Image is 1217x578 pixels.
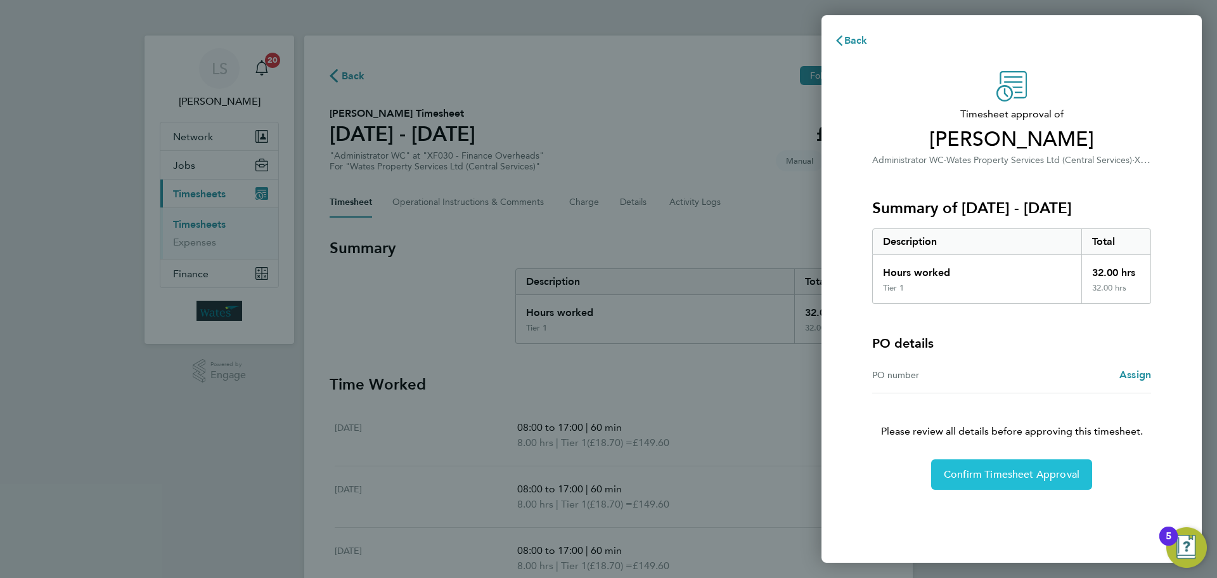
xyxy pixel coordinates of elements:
[872,228,1151,304] div: Summary of 23 - 29 Aug 2025
[821,28,880,53] button: Back
[1132,155,1135,166] span: ·
[1119,367,1151,383] a: Assign
[872,107,1151,122] span: Timesheet approval of
[1081,255,1151,283] div: 32.00 hrs
[844,34,868,46] span: Back
[1081,283,1151,303] div: 32.00 hrs
[1119,369,1151,381] span: Assign
[883,283,904,293] div: Tier 1
[946,155,1132,166] span: Wates Property Services Ltd (Central Services)
[931,459,1092,490] button: Confirm Timesheet Approval
[872,155,944,166] span: Administrator WC
[872,334,934,352] h4: PO details
[872,198,1151,218] h3: Summary of [DATE] - [DATE]
[1081,229,1151,254] div: Total
[872,127,1151,152] span: [PERSON_NAME]
[857,393,1166,439] p: Please review all details before approving this timesheet.
[944,155,946,166] span: ·
[1166,527,1207,568] button: Open Resource Center, 5 new notifications
[944,468,1079,481] span: Confirm Timesheet Approval
[872,367,1012,383] div: PO number
[873,229,1081,254] div: Description
[1166,536,1171,553] div: 5
[873,255,1081,283] div: Hours worked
